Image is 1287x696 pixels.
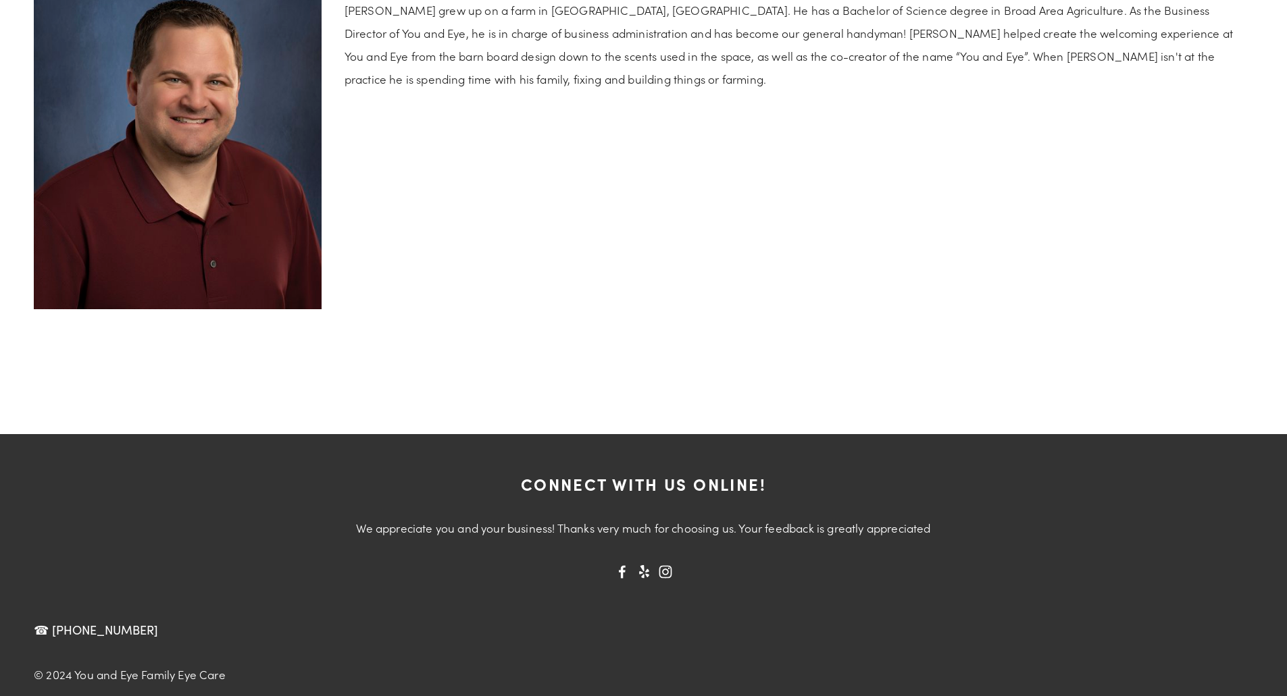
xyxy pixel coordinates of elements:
[521,473,766,495] strong: Connect with us online!
[272,516,1015,539] p: We appreciate you and your business! Thanks very much for choosing us. Your feedback is greatly a...
[659,565,672,579] a: Instagram
[615,565,629,579] a: You and Eye Family Eye Care
[34,663,632,686] p: © 2024 You and Eye Family Eye Care
[637,565,651,579] a: Yelp
[34,624,170,636] a: ☎ [PHONE_NUMBER]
